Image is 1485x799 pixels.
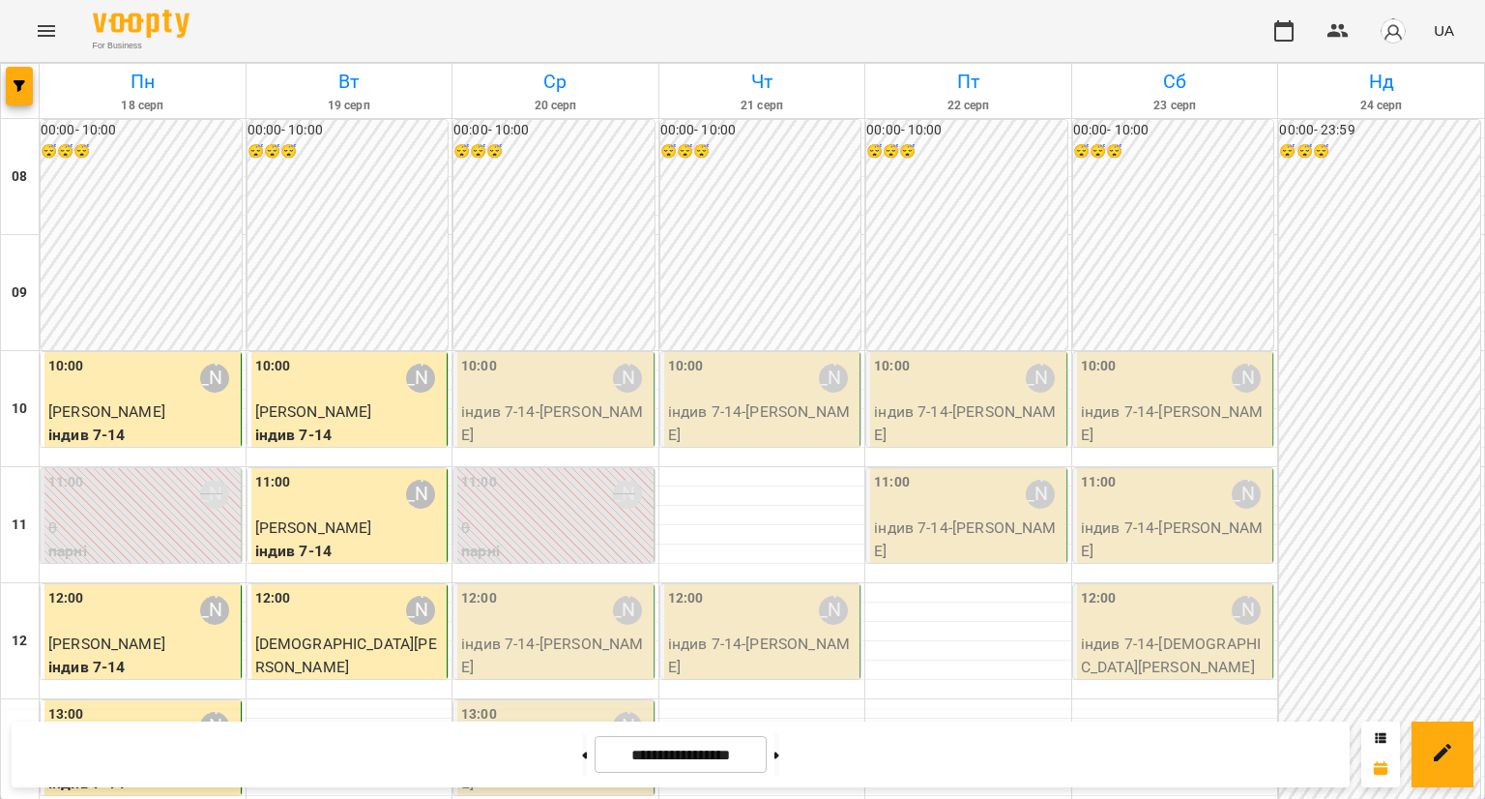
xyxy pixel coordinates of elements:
[48,472,84,493] label: 11:00
[255,518,372,537] span: [PERSON_NAME]
[1232,480,1261,509] div: Вікторія Половинка
[43,97,243,115] h6: 18 серп
[819,596,848,625] div: Вікторія Половинка
[249,97,450,115] h6: 19 серп
[455,67,655,97] h6: Ср
[453,141,655,163] h6: 😴😴😴
[461,472,497,493] label: 11:00
[48,517,237,540] p: 0
[613,596,642,625] div: Вікторія Половинка
[255,540,444,563] p: індив 7-14
[1081,356,1117,377] label: 10:00
[255,635,437,676] span: [DEMOGRAPHIC_DATA][PERSON_NAME]
[48,635,165,653] span: [PERSON_NAME]
[41,141,242,163] h6: 😴😴😴
[1232,364,1261,393] div: Вікторія Половинка
[613,364,642,393] div: Вікторія Половинка
[1073,120,1274,141] h6: 00:00 - 10:00
[200,596,229,625] div: Вікторія Половинка
[461,400,650,446] p: індив 7-14 - [PERSON_NAME]
[406,364,435,393] div: Вікторія Половинка
[1026,480,1055,509] div: Вікторія Половинка
[93,40,189,52] span: For Business
[461,633,650,678] p: індив 7-14 - [PERSON_NAME]
[461,588,497,609] label: 12:00
[12,166,27,188] h6: 08
[1281,97,1481,115] h6: 24 серп
[43,67,243,97] h6: Пн
[874,400,1063,446] p: індив 7-14 - [PERSON_NAME]
[660,120,861,141] h6: 00:00 - 10:00
[453,120,655,141] h6: 00:00 - 10:00
[48,402,165,421] span: [PERSON_NAME]
[1081,633,1269,678] p: індив 7-14 - [DEMOGRAPHIC_DATA][PERSON_NAME]
[48,588,84,609] label: 12:00
[668,633,857,678] p: індив 7-14 - [PERSON_NAME]
[819,364,848,393] div: Вікторія Половинка
[1279,141,1480,163] h6: 😴😴😴
[668,356,704,377] label: 10:00
[668,588,704,609] label: 12:00
[255,356,291,377] label: 10:00
[874,356,910,377] label: 10:00
[660,141,861,163] h6: 😴😴😴
[1426,13,1462,48] button: UA
[48,704,84,725] label: 13:00
[662,67,862,97] h6: Чт
[668,400,857,446] p: індив 7-14 - [PERSON_NAME]
[1081,472,1117,493] label: 11:00
[1081,400,1269,446] p: індив 7-14 - [PERSON_NAME]
[406,480,435,509] div: Вікторія Половинка
[255,402,372,421] span: [PERSON_NAME]
[406,596,435,625] div: Вікторія Половинка
[868,67,1068,97] h6: Пт
[1434,20,1454,41] span: UA
[1232,596,1261,625] div: Вікторія Половинка
[48,540,237,563] p: парні
[461,704,497,725] label: 13:00
[866,120,1067,141] h6: 00:00 - 10:00
[662,97,862,115] h6: 21 серп
[93,10,189,38] img: Voopty Logo
[866,141,1067,163] h6: 😴😴😴
[461,540,650,563] p: парні
[874,472,910,493] label: 11:00
[1281,67,1481,97] h6: Нд
[48,424,237,447] p: індив 7-14
[1075,97,1275,115] h6: 23 серп
[12,282,27,304] h6: 09
[461,517,650,540] p: 0
[48,656,237,679] p: індив 7-14
[48,356,84,377] label: 10:00
[12,399,27,420] h6: 10
[613,480,642,509] div: Вікторія Половинка
[255,472,291,493] label: 11:00
[23,8,70,54] button: Menu
[1081,588,1117,609] label: 12:00
[1026,364,1055,393] div: Вікторія Половинка
[1279,120,1480,141] h6: 00:00 - 23:59
[455,97,655,115] h6: 20 серп
[247,120,449,141] h6: 00:00 - 10:00
[249,67,450,97] h6: Вт
[247,141,449,163] h6: 😴😴😴
[1075,67,1275,97] h6: Сб
[1380,17,1407,44] img: avatar_s.png
[461,356,497,377] label: 10:00
[12,515,27,536] h6: 11
[255,424,444,447] p: індив 7-14
[200,480,229,509] div: Вікторія Половинка
[255,678,444,701] p: індив 7-14
[1073,141,1274,163] h6: 😴😴😴
[1081,517,1269,562] p: індив 7-14 - [PERSON_NAME]
[255,588,291,609] label: 12:00
[868,97,1068,115] h6: 22 серп
[41,120,242,141] h6: 00:00 - 10:00
[874,517,1063,562] p: індив 7-14 - [PERSON_NAME]
[12,631,27,652] h6: 12
[200,364,229,393] div: Вікторія Половинка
